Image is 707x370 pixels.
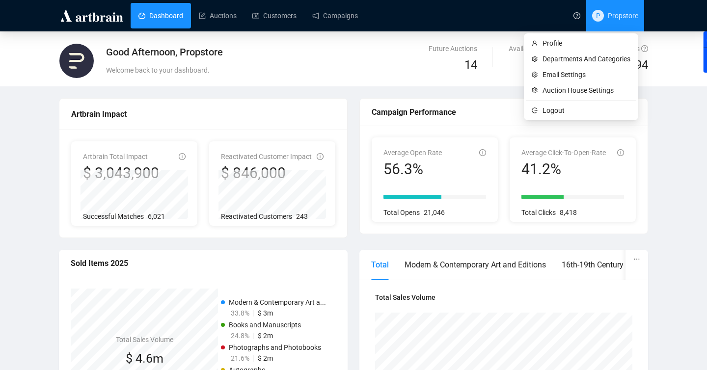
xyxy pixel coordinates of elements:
span: 21,046 [424,209,445,216]
span: Profile [543,38,630,49]
a: Auctions [199,3,237,28]
div: Artbrain Impact [71,108,335,120]
a: Campaigns [312,3,358,28]
span: 8,418 [560,209,577,216]
div: Sold Items 2025 [71,257,336,269]
span: Photographs and Photobooks [229,344,321,351]
span: $ 3m [258,309,273,317]
span: Average Click-To-Open-Rate [521,149,606,157]
span: $ 2m [258,354,273,362]
span: user [532,40,539,46]
div: 56.3% [383,160,442,179]
h4: Total Sales Volume [375,292,632,303]
span: Propstore [608,12,638,20]
span: question-circle [641,45,648,52]
img: images.png [59,44,94,78]
span: $ 4.6m [126,351,163,366]
img: logo [59,8,125,24]
span: Books and Manuscripts [229,321,301,329]
span: 21.6% [231,354,249,362]
span: Average Open Rate [383,149,442,157]
span: 14 [464,58,477,72]
div: $ 3,043,900 [83,164,159,183]
span: info-circle [179,153,186,160]
span: setting [532,56,539,62]
div: Available Items [509,43,555,54]
span: 33.8% [231,309,249,317]
div: Modern & Contemporary Art and Editions [405,259,546,271]
span: Logout [543,105,630,116]
span: Modern & Contemporary Art a... [229,298,326,306]
span: Reactivated Customer Impact [221,153,312,160]
div: Campaign Performance [372,106,530,118]
span: info-circle [617,149,624,156]
a: Dashboard [138,3,183,28]
button: ellipsis [625,250,648,268]
div: Welcome back to your dashboard. [106,65,449,76]
span: 6,021 [148,212,165,220]
span: logout [532,107,539,113]
span: $ 2m [258,332,273,340]
h4: Total Sales Volume [116,334,173,345]
span: 24.8% [231,332,249,340]
span: P [596,10,600,21]
span: setting [532,87,539,93]
div: Future Auctions [429,43,477,54]
span: Reactivated Customers [221,212,292,220]
span: Departments And Categories [543,53,630,64]
span: Auction House Settings [543,85,630,96]
span: 243 [296,212,308,220]
a: Customers [252,3,297,28]
span: ellipsis [633,256,640,263]
span: Artbrain Total Impact [83,153,148,160]
div: Good Afternoon, Propstore [106,45,449,59]
span: question-circle [573,12,580,19]
div: 41.2% [521,160,606,179]
div: 16th-19th Century Works on Paper [562,259,680,271]
span: Email Settings [543,69,630,80]
div: Total [371,259,389,271]
div: $ 846,000 [221,164,312,183]
span: Successful Matches [83,212,144,220]
span: info-circle [479,149,486,156]
span: Total Opens [383,209,420,216]
span: info-circle [317,153,324,160]
span: setting [532,72,539,78]
span: Total Clicks [521,209,556,216]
